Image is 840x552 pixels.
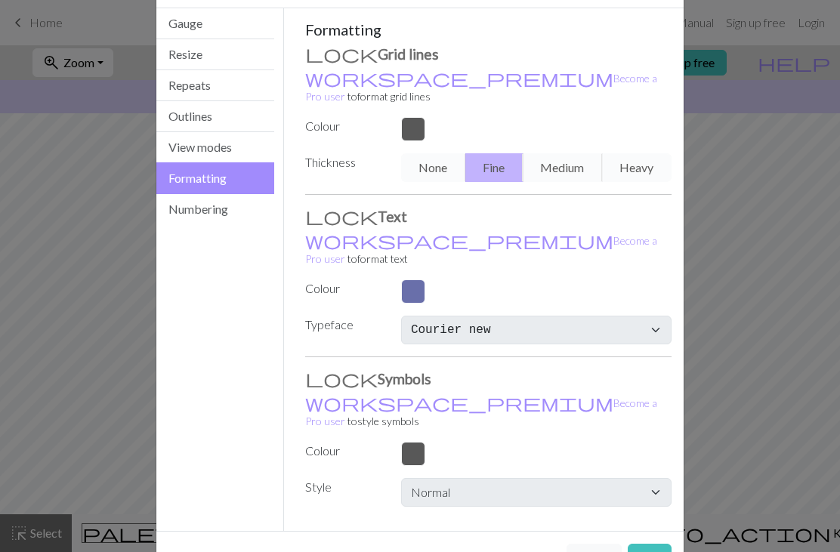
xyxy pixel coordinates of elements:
h3: Symbols [305,369,672,387]
span: workspace_premium [305,67,613,88]
small: to style symbols [305,396,657,427]
small: to format text [305,234,657,265]
span: workspace_premium [305,230,613,251]
button: Resize [156,39,274,70]
button: Gauge [156,8,274,39]
label: Colour [296,442,392,460]
label: Colour [296,117,392,135]
span: workspace_premium [305,392,613,413]
button: Numbering [156,194,274,224]
small: to format grid lines [305,72,657,103]
h3: Grid lines [305,45,672,63]
button: View modes [156,132,274,163]
a: Become a Pro user [305,396,657,427]
label: Style [296,478,392,501]
a: Become a Pro user [305,72,657,103]
h5: Formatting [305,20,672,39]
h3: Text [305,207,672,225]
label: Colour [296,279,392,298]
label: Typeface [296,316,392,338]
label: Thickness [296,153,392,176]
button: Outlines [156,101,274,132]
a: Become a Pro user [305,234,657,265]
button: Repeats [156,70,274,101]
button: Formatting [156,162,274,194]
